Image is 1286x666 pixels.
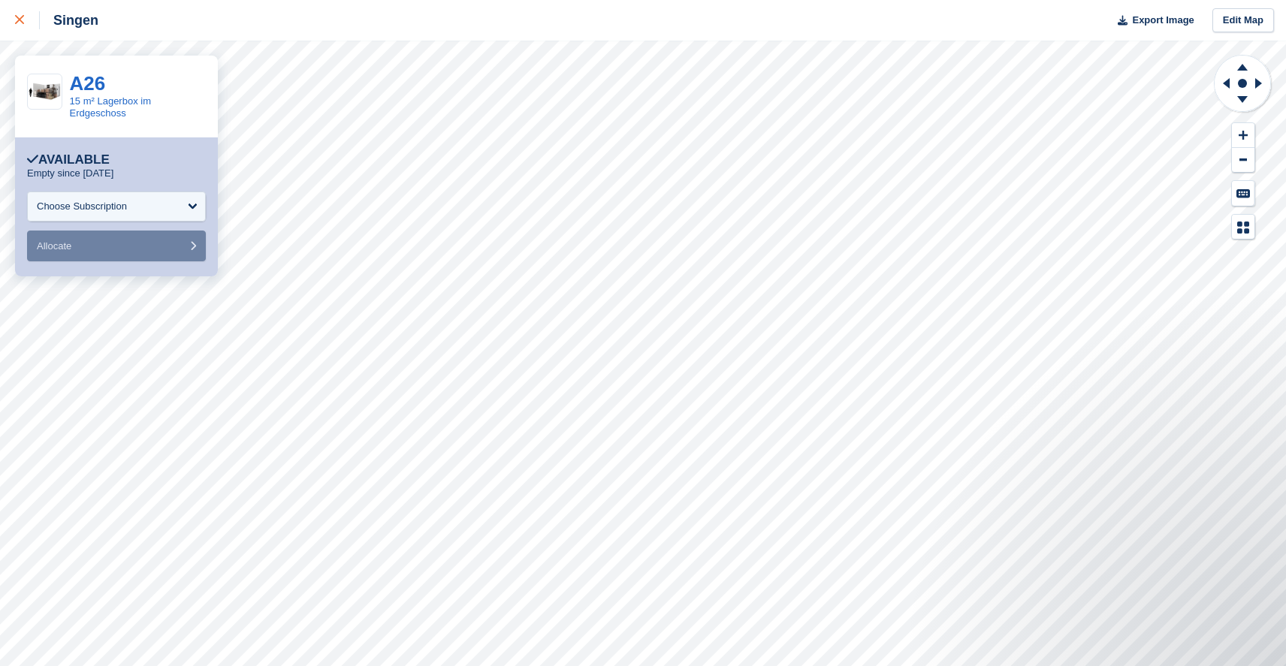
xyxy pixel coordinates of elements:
[40,11,98,29] div: Singen
[27,152,110,167] div: Available
[1132,13,1194,28] span: Export Image
[1232,148,1254,173] button: Zoom Out
[37,240,71,252] span: Allocate
[1212,8,1274,33] a: Edit Map
[27,167,113,179] p: Empty since [DATE]
[70,72,106,95] a: A26
[1232,181,1254,206] button: Keyboard Shortcuts
[70,95,151,119] a: 15 m² Lagerbox im Erdgeschoss
[28,79,62,104] img: 14,00%20qm-unit.jpg
[1232,123,1254,148] button: Zoom In
[1109,8,1194,33] button: Export Image
[1232,215,1254,240] button: Map Legend
[37,199,127,214] div: Choose Subscription
[27,231,206,261] button: Allocate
